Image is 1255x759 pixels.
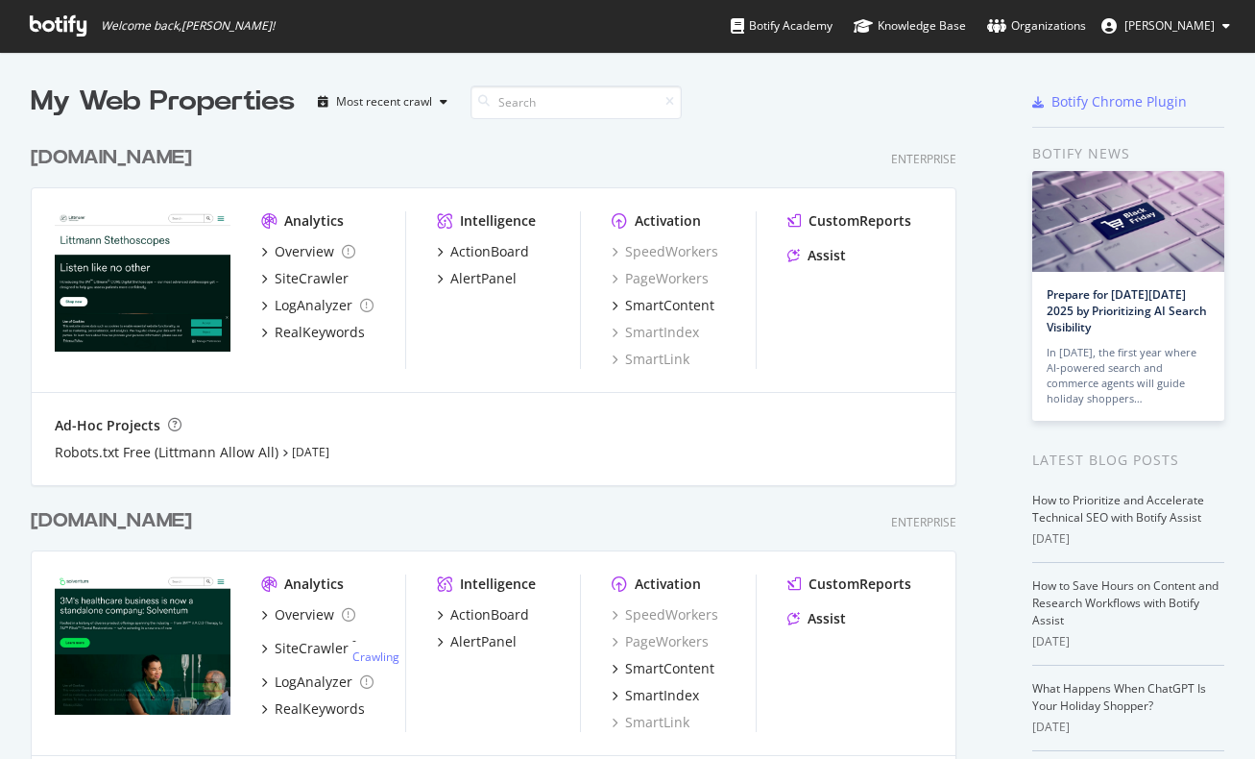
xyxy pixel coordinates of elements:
[292,444,329,460] a: [DATE]
[612,713,689,732] a: SmartLink
[612,659,714,678] a: SmartContent
[55,211,230,352] img: www.littmann.com
[1032,633,1224,650] div: [DATE]
[437,632,517,651] a: AlertPanel
[1032,92,1187,111] a: Botify Chrome Plugin
[612,296,714,315] a: SmartContent
[261,632,405,665] a: SiteCrawler- Crawling
[625,296,714,315] div: SmartContent
[261,242,355,261] a: Overview
[1124,17,1215,34] span: TL Chua
[635,211,701,231] div: Activation
[275,242,334,261] div: Overview
[1032,143,1224,164] div: Botify news
[625,686,699,705] div: SmartIndex
[612,242,718,261] a: SpeedWorkers
[787,609,846,628] a: Assist
[635,575,701,594] div: Activation
[261,699,365,719] a: RealKeywords
[437,242,529,261] a: ActionBoard
[987,16,1086,36] div: Organizations
[612,323,699,342] a: SmartIndex
[809,211,911,231] div: CustomReports
[1032,492,1204,526] a: How to Prioritize and Accelerate Technical SEO with Botify Assist
[31,144,200,172] a: [DOMAIN_NAME]
[625,659,714,678] div: SmartContent
[809,575,911,594] div: CustomReports
[1032,171,1224,272] img: Prepare for Black Friday 2025 by Prioritizing AI Search Visibility
[275,673,352,692] div: LogAnalyzer
[731,16,833,36] div: Botify Academy
[352,632,405,665] div: -
[55,416,160,435] div: Ad-Hoc Projects
[1032,450,1224,471] div: Latest Blog Posts
[1086,11,1245,41] button: [PERSON_NAME]
[275,269,349,288] div: SiteCrawler
[808,609,846,628] div: Assist
[612,269,709,288] a: PageWorkers
[891,514,956,530] div: Enterprise
[437,269,517,288] a: AlertPanel
[787,211,911,231] a: CustomReports
[275,699,365,719] div: RealKeywords
[450,605,529,624] div: ActionBoard
[31,507,192,535] div: [DOMAIN_NAME]
[284,575,344,594] div: Analytics
[1051,92,1187,111] div: Botify Chrome Plugin
[31,144,192,172] div: [DOMAIN_NAME]
[1032,577,1219,628] a: How to Save Hours on Content and Research Workflows with Botify Assist
[612,350,689,369] a: SmartLink
[261,605,355,624] a: Overview
[261,296,374,315] a: LogAnalyzer
[450,269,517,288] div: AlertPanel
[854,16,966,36] div: Knowledge Base
[612,605,718,624] a: SpeedWorkers
[352,649,399,665] a: Crawling
[891,151,956,167] div: Enterprise
[1032,680,1206,714] a: What Happens When ChatGPT Is Your Holiday Shopper?
[612,632,709,651] a: PageWorkers
[336,96,432,108] div: Most recent crawl
[1032,719,1224,736] div: [DATE]
[284,211,344,231] div: Analytics
[1047,345,1210,406] div: In [DATE], the first year where AI-powered search and commerce agents will guide holiday shoppers…
[437,605,529,624] a: ActionBoard
[275,323,365,342] div: RealKeywords
[55,575,230,715] img: solventum.com
[275,605,334,624] div: Overview
[460,575,536,594] div: Intelligence
[261,323,365,342] a: RealKeywords
[55,443,278,462] a: Robots.txt Free (Littmann Allow All)
[31,83,295,121] div: My Web Properties
[460,211,536,231] div: Intelligence
[101,18,275,34] span: Welcome back, [PERSON_NAME] !
[275,639,349,658] div: SiteCrawler
[787,246,846,265] a: Assist
[787,575,911,594] a: CustomReports
[261,269,349,288] a: SiteCrawler
[1032,530,1224,548] div: [DATE]
[31,507,200,535] a: [DOMAIN_NAME]
[450,632,517,651] div: AlertPanel
[808,246,846,265] div: Assist
[310,86,455,117] button: Most recent crawl
[275,296,352,315] div: LogAnalyzer
[1047,286,1207,335] a: Prepare for [DATE][DATE] 2025 by Prioritizing AI Search Visibility
[471,86,682,119] input: Search
[612,686,699,705] a: SmartIndex
[261,673,374,692] a: LogAnalyzer
[450,242,529,261] div: ActionBoard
